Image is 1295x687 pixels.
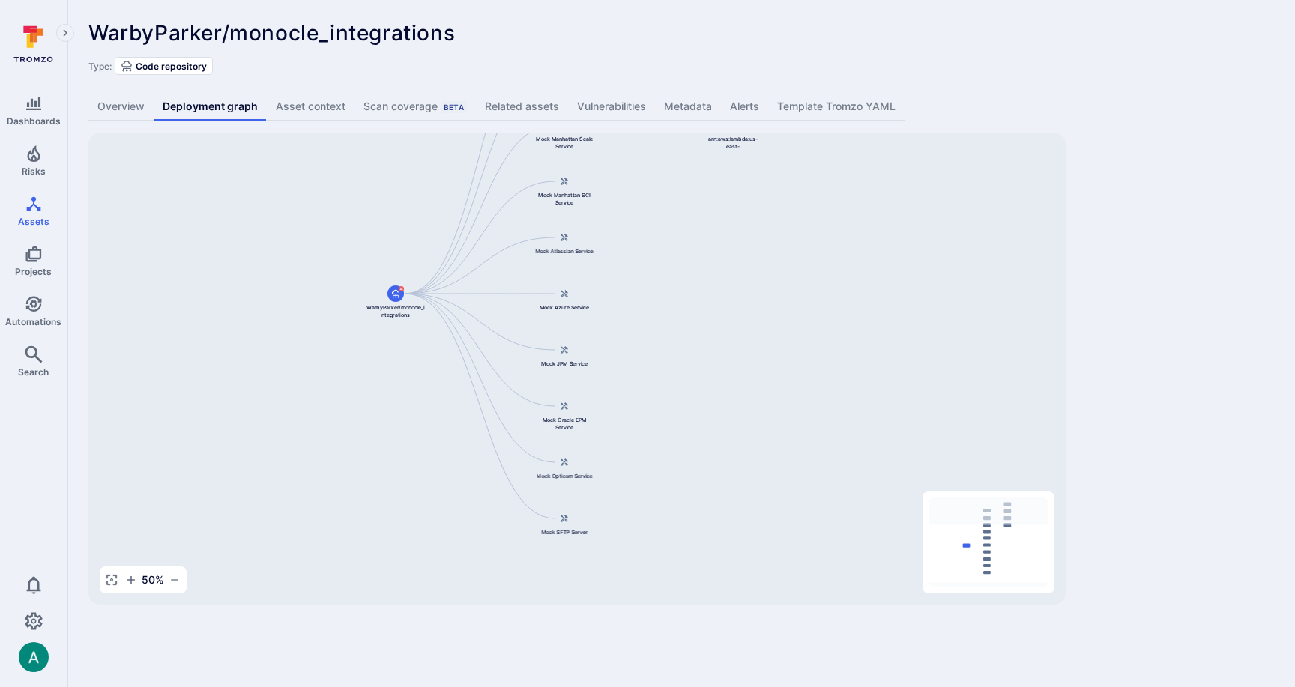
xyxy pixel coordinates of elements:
div: Arjan Dehar [19,642,49,672]
span: Mock Oracle EPM Service [534,416,594,431]
span: Risks [22,166,46,177]
span: Mock Opticom Service [537,472,593,479]
span: Dashboards [7,115,61,127]
span: Mock Atlassian Service [535,247,594,255]
a: Related assets [476,93,568,121]
a: Vulnerabilities [568,93,655,121]
span: WarbyParker/monocle_integrations [366,303,426,318]
div: Scan coverage [363,99,467,114]
a: Alerts [721,93,768,121]
i: Expand navigation menu [60,27,70,40]
span: 50 % [142,572,164,587]
span: Type: [88,61,112,72]
a: Metadata [655,93,721,121]
span: Mock JPM Service [541,360,588,367]
span: Automations [5,316,61,327]
div: Asset tabs [88,93,1274,121]
button: Expand navigation menu [56,24,74,42]
a: Overview [88,93,154,121]
span: Assets [18,216,49,227]
span: Projects [15,266,52,277]
a: Deployment graph [154,93,267,121]
span: Mock Manhattan Scale Service [534,135,594,150]
a: Asset context [267,93,354,121]
a: Template Tromzo YAML [768,93,905,121]
span: Mock Azure Service [540,303,590,311]
span: Mock Manhattan SCI Service [534,191,594,206]
span: Search [18,366,49,378]
span: Code repository [136,61,207,72]
img: ACg8ocLSa5mPYBaXNx3eFu_EmspyJX0laNWN7cXOFirfQ7srZveEpg=s96-c [19,642,49,672]
span: Mock SFTP Server [541,528,588,536]
span: arn:aws:lambda:us-east-1:844647875270:function:oic-monocle-integrations-custom-auth-lambda-stage-... [703,135,763,150]
span: WarbyParker/monocle_integrations [88,20,455,46]
div: Beta [441,101,467,113]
